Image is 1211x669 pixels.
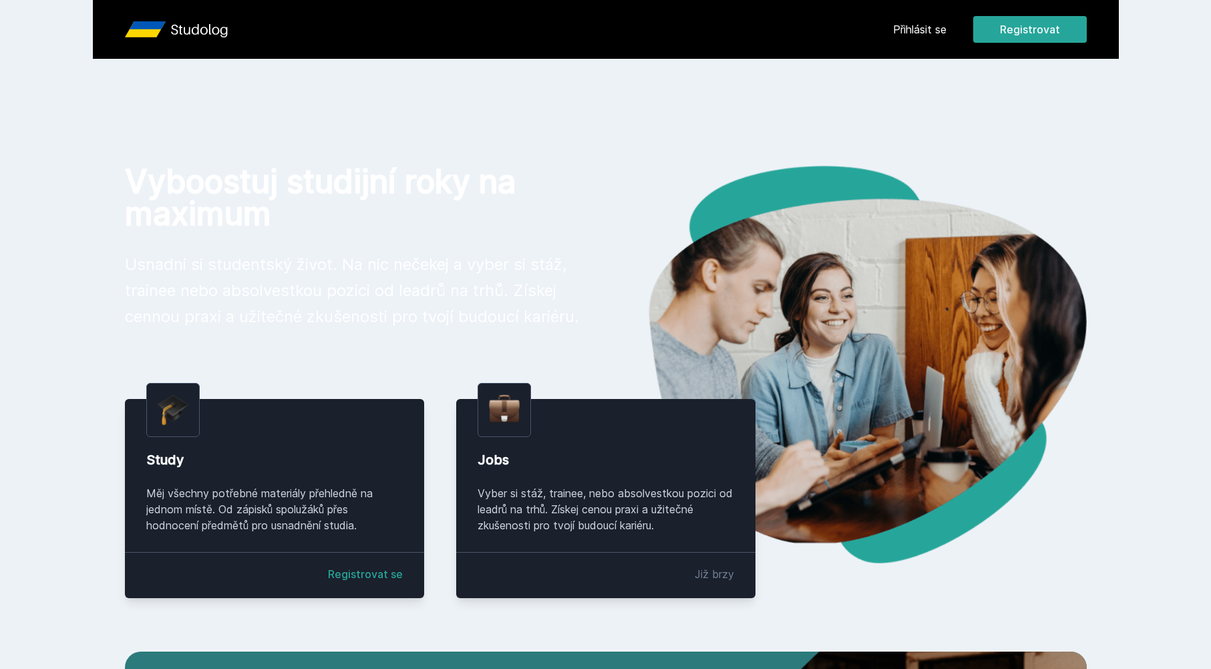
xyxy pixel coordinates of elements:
[158,394,188,426] img: graduation-cap.png
[973,16,1087,43] button: Registrovat
[125,251,584,329] p: Usnadni si studentský život. Na nic nečekej a vyber si stáž, trainee nebo absolvestkou pozici od ...
[489,392,520,426] img: briefcase.png
[146,485,403,533] div: Měj všechny potřebné materiály přehledně na jednom místě. Od zápisků spolužáků přes hodnocení pře...
[478,450,734,469] div: Jobs
[695,566,734,582] div: Již brzy
[125,166,584,230] h1: Vyboostuj studijní roky na maximum
[606,166,1087,563] img: hero.png
[478,485,734,533] div: Vyber si stáž, trainee, nebo absolvestkou pozici od leadrů na trhů. Získej cenou praxi a užitečné...
[328,566,403,582] a: Registrovat se
[146,450,403,469] div: Study
[893,21,946,37] a: Přihlásit se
